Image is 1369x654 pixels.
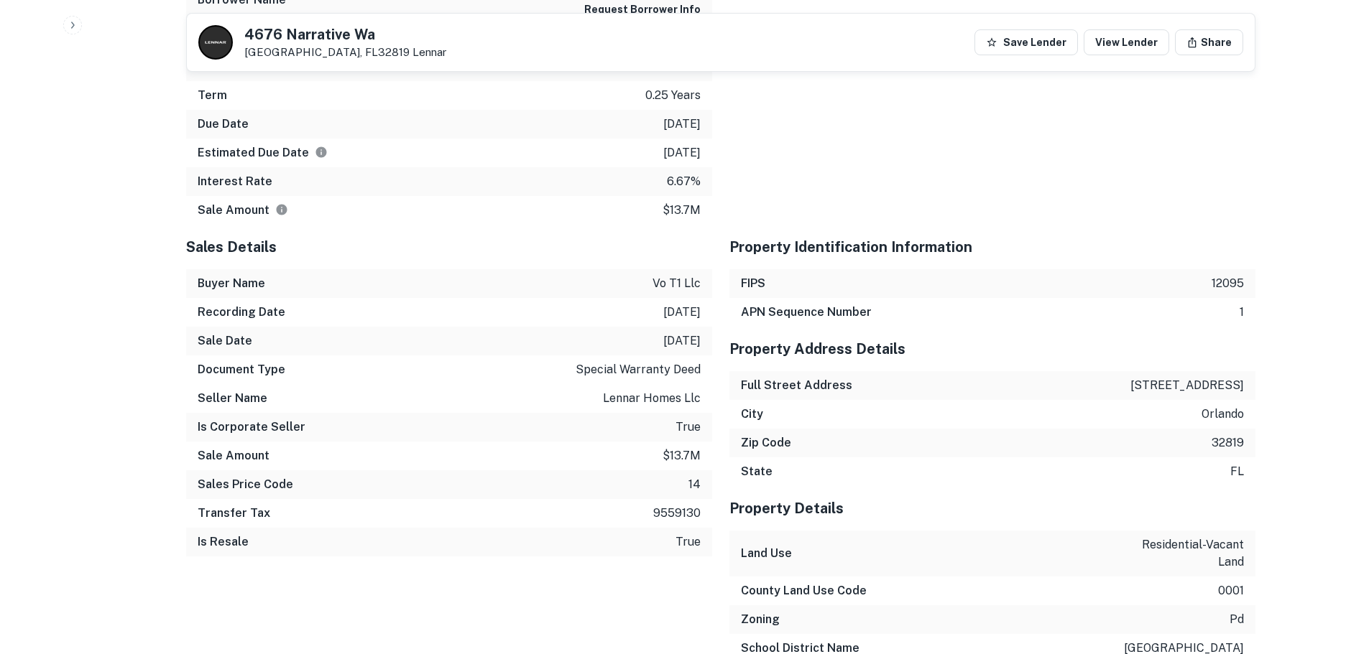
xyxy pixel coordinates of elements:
[741,304,872,321] h6: APN Sequence Number
[198,116,249,133] h6: Due Date
[663,332,701,350] p: [DATE]
[198,390,267,407] h6: Seller Name
[741,275,765,292] h6: FIPS
[198,304,285,321] h6: Recording Date
[729,236,1255,258] h5: Property Identification Information
[741,545,792,562] h6: Land Use
[676,533,701,551] p: true
[741,377,852,394] h6: Full Street Address
[1212,434,1244,452] p: 32819
[663,304,701,321] p: [DATE]
[1115,536,1244,571] p: residential-vacant land
[667,173,701,190] p: 6.67%
[1084,29,1169,55] a: View Lender
[741,406,763,423] h6: City
[315,146,328,159] svg: Estimate is based on a standard schedule for this type of loan.
[1212,275,1244,292] p: 12095
[1202,406,1244,423] p: orlando
[1230,611,1244,628] p: pd
[603,390,701,407] p: lennar homes llc
[1297,539,1369,608] iframe: Chat Widget
[198,505,270,522] h6: Transfer Tax
[729,497,1255,519] h5: Property Details
[741,582,867,599] h6: County Land Use Code
[244,46,446,59] p: [GEOGRAPHIC_DATA], FL32819
[1240,304,1244,321] p: 1
[576,361,701,378] p: special warranty deed
[412,46,446,58] a: Lennar
[198,275,265,292] h6: Buyer Name
[1130,377,1244,394] p: [STREET_ADDRESS]
[653,505,701,522] p: 9559130
[1175,29,1243,55] button: Share
[741,611,780,628] h6: Zoning
[198,144,328,162] h6: Estimated Due Date
[244,27,446,42] h5: 4676 Narrative Wa
[584,1,701,18] button: Request Borrower Info
[198,87,227,104] h6: Term
[1230,463,1244,480] p: fl
[741,463,773,480] h6: State
[198,447,269,464] h6: Sale Amount
[198,202,288,219] h6: Sale Amount
[198,173,272,190] h6: Interest Rate
[676,419,701,436] p: true
[741,434,791,452] h6: Zip Code
[663,447,701,464] p: $13.7m
[186,236,712,258] h5: Sales Details
[663,116,701,133] p: [DATE]
[688,476,701,493] p: 14
[729,338,1255,360] h5: Property Address Details
[645,87,701,104] p: 0.25 years
[198,361,285,378] h6: Document Type
[275,203,288,216] svg: The values displayed on the website are for informational purposes only and may be reported incor...
[1218,582,1244,599] p: 0001
[663,144,701,162] p: [DATE]
[663,202,701,219] p: $13.7m
[198,419,305,436] h6: Is Corporate Seller
[198,533,249,551] h6: Is Resale
[974,29,1078,55] button: Save Lender
[653,275,701,292] p: vo t1 llc
[198,476,293,493] h6: Sales Price Code
[198,332,252,350] h6: Sale Date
